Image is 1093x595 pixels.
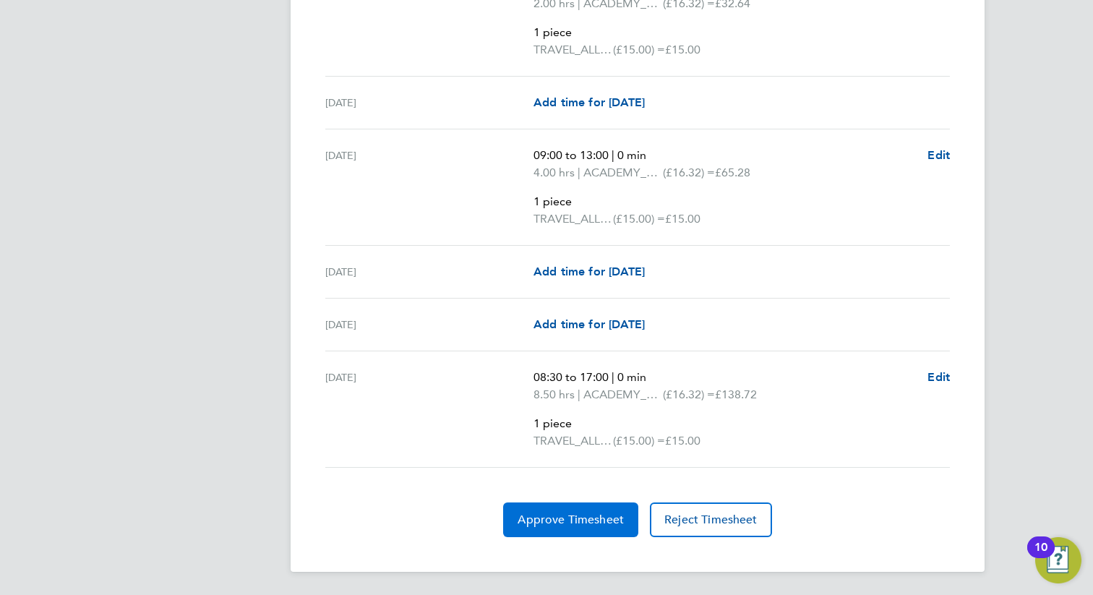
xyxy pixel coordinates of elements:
[325,147,533,228] div: [DATE]
[663,166,715,179] span: (£16.32) =
[533,166,575,179] span: 4.00 hrs
[617,148,646,162] span: 0 min
[664,513,758,527] span: Reject Timesheet
[533,95,645,109] span: Add time for [DATE]
[578,166,580,179] span: |
[613,43,665,56] span: (£15.00) =
[533,432,613,450] span: TRAVEL_ALLOWANCE_15
[325,316,533,333] div: [DATE]
[1034,547,1047,566] div: 10
[533,316,645,333] a: Add time for [DATE]
[533,415,916,432] p: 1 piece
[612,370,614,384] span: |
[715,166,750,179] span: £65.28
[533,41,613,59] span: TRAVEL_ALLOWANCE_15
[533,193,916,210] p: 1 piece
[927,148,950,162] span: Edit
[665,212,700,226] span: £15.00
[1035,537,1081,583] button: Open Resource Center, 10 new notifications
[325,94,533,111] div: [DATE]
[503,502,638,537] button: Approve Timesheet
[533,370,609,384] span: 08:30 to 17:00
[927,369,950,386] a: Edit
[650,502,772,537] button: Reject Timesheet
[665,43,700,56] span: £15.00
[583,386,663,403] span: ACADEMY_SESSIONAL_COACH
[927,370,950,384] span: Edit
[518,513,624,527] span: Approve Timesheet
[927,147,950,164] a: Edit
[613,434,665,448] span: (£15.00) =
[533,210,613,228] span: TRAVEL_ALLOWANCE_15
[533,317,645,331] span: Add time for [DATE]
[533,24,916,41] p: 1 piece
[578,388,580,401] span: |
[613,212,665,226] span: (£15.00) =
[715,388,757,401] span: £138.72
[325,263,533,281] div: [DATE]
[533,265,645,278] span: Add time for [DATE]
[533,263,645,281] a: Add time for [DATE]
[663,388,715,401] span: (£16.32) =
[533,388,575,401] span: 8.50 hrs
[533,94,645,111] a: Add time for [DATE]
[617,370,646,384] span: 0 min
[612,148,614,162] span: |
[583,164,663,181] span: ACADEMY_SESSIONAL_COACH
[533,148,609,162] span: 09:00 to 13:00
[665,434,700,448] span: £15.00
[325,369,533,450] div: [DATE]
